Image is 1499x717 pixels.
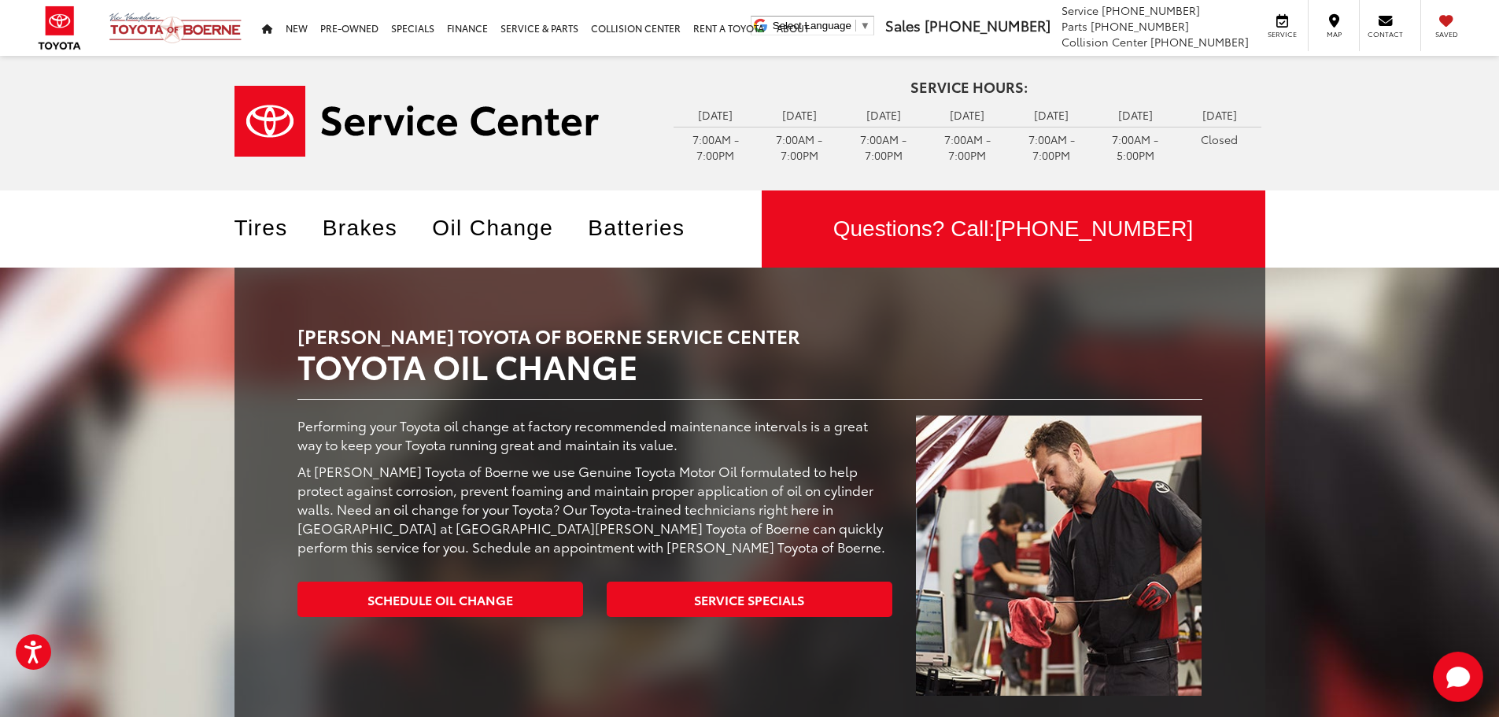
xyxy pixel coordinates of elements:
span: Service [1061,2,1098,18]
img: Service Center | Vic Vaughan Toyota of Boerne in Boerne TX [234,86,599,157]
span: Collision Center [1061,34,1147,50]
a: Batteries [588,216,708,240]
span: Contact [1368,29,1403,39]
span: Map [1316,29,1351,39]
span: Sales [885,15,921,35]
td: 7:00AM - 7:00PM [925,127,1010,167]
td: [DATE] [1177,103,1261,127]
span: [PHONE_NUMBER] [925,15,1050,35]
td: 7:00AM - 5:00PM [1094,127,1178,167]
img: Vic Vaughan Toyota of Boerne [109,12,242,44]
a: Questions? Call:[PHONE_NUMBER] [762,190,1265,268]
div: Questions? Call: [762,190,1265,268]
svg: Start Chat [1433,652,1483,702]
a: Service Specials [607,582,892,617]
td: [DATE] [674,103,758,127]
span: Service [1265,29,1300,39]
h4: Service Hours: [674,79,1265,95]
td: Closed [1177,127,1261,151]
p: At [PERSON_NAME] Toyota of Boerne we use Genuine Toyota Motor Oil formulated to help protect agai... [297,461,893,556]
h2: Toyota Oil Change [297,311,1202,383]
span: Parts [1061,18,1087,34]
a: Brakes [323,216,422,240]
td: [DATE] [841,103,925,127]
td: 7:00AM - 7:00PM [841,127,925,167]
td: 7:00AM - 7:00PM [1010,127,1094,167]
td: 7:00AM - 7:00PM [758,127,842,167]
p: Performing your Toyota oil change at factory recommended maintenance intervals is a great way to ... [297,416,893,453]
span: ▼ [860,20,870,31]
span: [PHONE_NUMBER] [1150,34,1249,50]
td: [DATE] [758,103,842,127]
span: ​ [855,20,856,31]
span: [PERSON_NAME] Toyota of Boerne Service Center [297,322,800,349]
img: Service Center | Vic Vaughan Toyota of Boerne in Boerne TX [916,416,1202,696]
span: [PHONE_NUMBER] [995,216,1193,241]
td: 7:00AM - 7:00PM [674,127,758,167]
td: [DATE] [1010,103,1094,127]
td: [DATE] [925,103,1010,127]
a: Schedule Oil Change [297,582,583,617]
span: Saved [1429,29,1464,39]
span: [PHONE_NUMBER] [1102,2,1200,18]
a: Service Center | Vic Vaughan Toyota of Boerne in Boerne TX [234,86,650,157]
button: Toggle Chat Window [1433,652,1483,702]
a: Tires [234,216,312,240]
span: Select Language [773,20,851,31]
span: [PHONE_NUMBER] [1091,18,1189,34]
a: Select Language​ [773,20,870,31]
td: [DATE] [1094,103,1178,127]
a: Oil Change [432,216,577,240]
